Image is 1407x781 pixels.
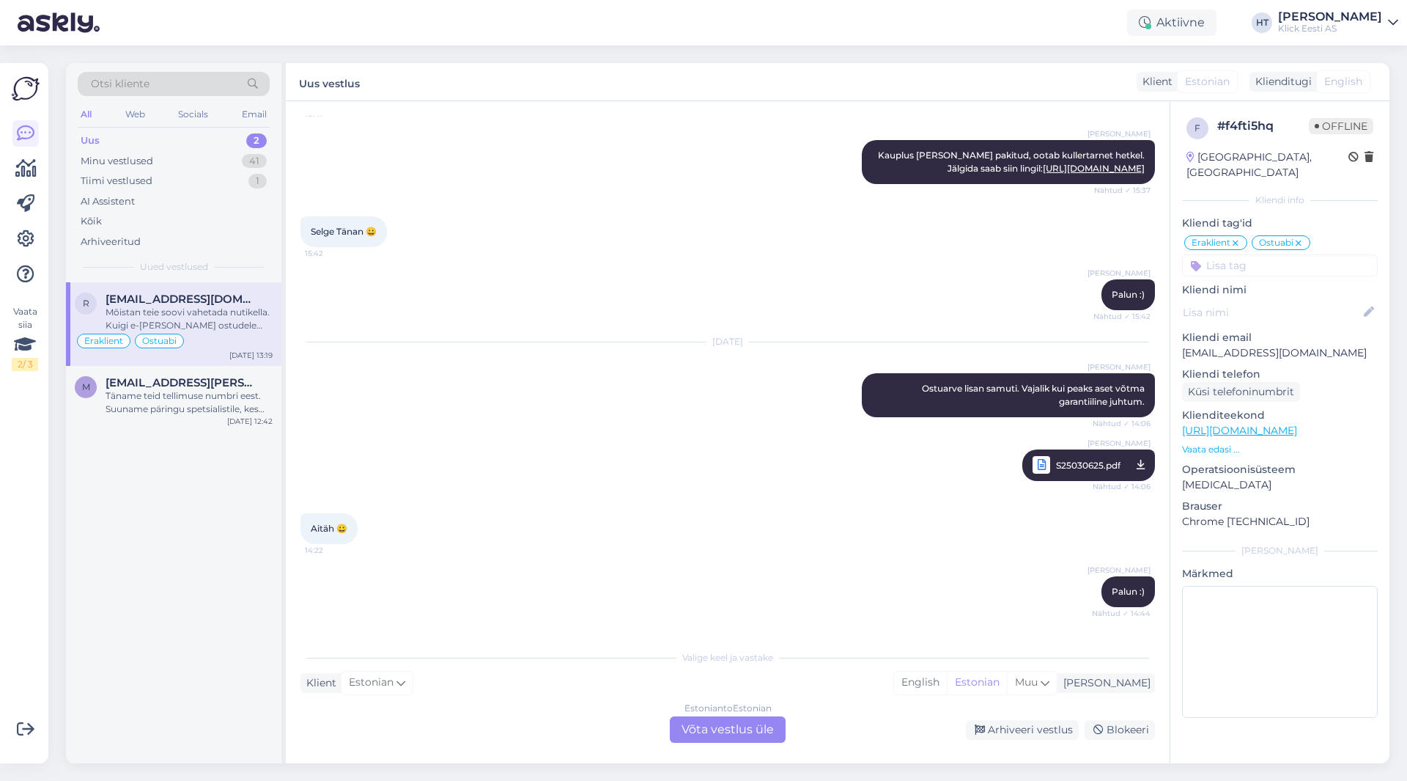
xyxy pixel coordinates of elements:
div: # f4fti5hq [1217,117,1309,135]
span: Eraklient [84,337,123,345]
div: [PERSON_NAME] [1278,11,1382,23]
div: Tiimi vestlused [81,174,152,188]
div: Socials [175,105,211,124]
div: [DATE] 13:19 [229,350,273,361]
div: Kõik [81,214,102,229]
div: Arhiveeritud [81,235,141,249]
span: Estonian [1185,74,1230,89]
span: Uued vestlused [140,260,208,274]
span: m [82,381,90,392]
input: Lisa nimi [1183,304,1361,320]
p: Operatsioonisüsteem [1182,462,1378,477]
span: [PERSON_NAME] [1087,362,1151,373]
span: mirell.tarvis@gmail.com [106,376,258,389]
span: [PERSON_NAME] [1087,268,1151,279]
div: Täname teid tellimuse numbri eest. Suuname päringu spetsialistile, kes uurib teie tellimuse tarne... [106,389,273,416]
p: Vaata edasi ... [1182,443,1378,456]
div: 1 [248,174,267,188]
a: [URL][DOMAIN_NAME] [1043,163,1145,174]
a: [PERSON_NAME]Klick Eesti AS [1278,11,1398,34]
div: Klient [300,675,336,691]
div: [DATE] [300,335,1155,348]
div: HT [1252,12,1272,33]
div: Klick Eesti AS [1278,23,1382,34]
span: Estonian [349,675,394,691]
div: Minu vestlused [81,154,153,169]
span: Nähtud ✓ 14:06 [1093,418,1151,429]
div: Blokeeri [1085,720,1155,740]
span: Ostuabi [142,337,177,345]
p: Brauser [1182,499,1378,514]
span: Palun :) [1112,289,1145,300]
div: [PERSON_NAME] [1182,544,1378,557]
span: Eraklient [1192,238,1230,247]
label: Uus vestlus [299,72,360,92]
span: [PERSON_NAME] [1087,438,1151,449]
span: Muu [1015,675,1038,689]
span: [PERSON_NAME] [1087,565,1151,576]
img: Askly Logo [12,75,40,103]
span: 14:22 [305,545,360,556]
p: Kliendi email [1182,330,1378,345]
p: Märkmed [1182,566,1378,582]
input: Lisa tag [1182,254,1378,276]
span: English [1324,74,1362,89]
div: Vaata siia [12,305,38,371]
div: English [894,672,947,694]
span: Offline [1309,118,1373,134]
span: Kauplus [PERSON_NAME] pakitud, ootab kullertarnet hetkel. Jälgida saab siin lingil: [878,150,1147,174]
span: Nähtud ✓ 15:42 [1093,311,1151,322]
span: Otsi kliente [91,76,149,92]
span: Nähtud ✓ 14:06 [1093,477,1151,496]
span: Aitäh 😀 [311,523,347,534]
span: Selge Tänan 😀 [311,226,377,237]
div: Web [122,105,148,124]
div: All [78,105,95,124]
div: Uus [81,133,100,148]
div: AI Assistent [81,194,135,209]
p: Kliendi nimi [1182,282,1378,298]
span: Ostuabi [1259,238,1293,247]
p: [EMAIL_ADDRESS][DOMAIN_NAME] [1182,345,1378,361]
div: 41 [242,154,267,169]
span: raunoldo@gmail.com [106,293,258,306]
div: [GEOGRAPHIC_DATA], [GEOGRAPHIC_DATA] [1186,150,1348,180]
a: [URL][DOMAIN_NAME] [1182,424,1297,437]
span: Ostuarve lisan samuti. Vajalik kui peaks aset võtma garantiiline juhtum. [922,383,1147,407]
p: Chrome [TECHNICAL_ID] [1182,514,1378,529]
p: Kliendi telefon [1182,367,1378,382]
div: Estonian to Estonian [684,702,772,715]
div: 2 / 3 [12,358,38,371]
div: [PERSON_NAME] [1057,675,1151,691]
p: Klienditeekond [1182,408,1378,423]
a: [PERSON_NAME]S25030625.pdfNähtud ✓ 14:06 [1022,450,1155,481]
div: Klienditugi [1249,74,1312,89]
div: Klient [1137,74,1172,89]
div: Email [239,105,270,124]
span: r [83,298,89,309]
div: 2 [246,133,267,148]
span: [PERSON_NAME] [1087,128,1151,139]
div: Mõistan teie soovi vahetada nutikella. Kuigi e-[PERSON_NAME] ostudele kehtib 14-päevane taganemis... [106,306,273,332]
span: Palun :) [1112,586,1145,597]
div: Valige keel ja vastake [300,651,1155,664]
div: Arhiveeri vestlus [966,720,1079,740]
div: Küsi telefoninumbrit [1182,382,1300,402]
div: Estonian [947,672,1007,694]
div: Aktiivne [1127,10,1216,36]
span: Nähtud ✓ 14:44 [1092,608,1151,619]
p: Kliendi tag'id [1182,216,1378,231]
span: 15:42 [305,248,360,259]
div: [DATE] 12:42 [227,416,273,427]
div: Kliendi info [1182,194,1378,207]
div: Võta vestlus üle [670,716,786,743]
p: [MEDICAL_DATA] [1182,477,1378,493]
span: Nähtud ✓ 15:37 [1094,185,1151,196]
span: S25030625.pdf [1056,456,1120,474]
span: f [1194,122,1200,133]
